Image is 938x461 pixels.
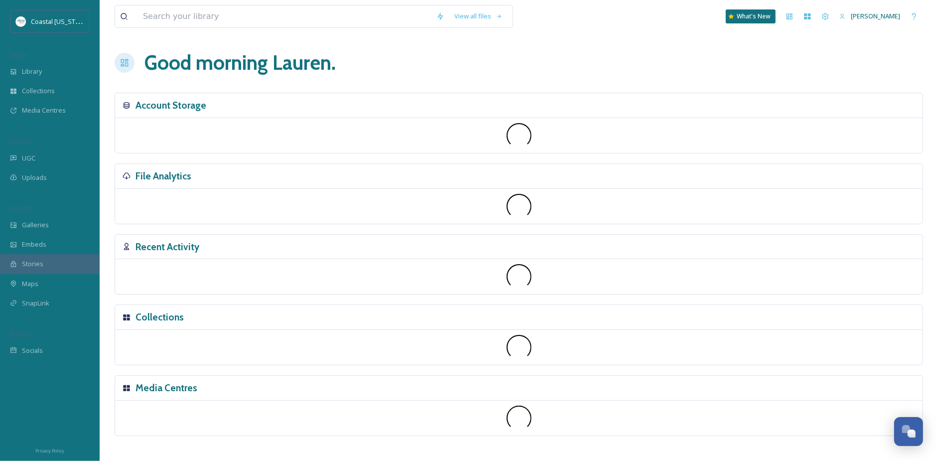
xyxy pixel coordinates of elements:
span: SnapLink [22,299,49,308]
span: Galleries [22,220,49,230]
h3: Recent Activity [135,240,199,254]
h3: File Analytics [135,169,191,183]
span: Maps [22,279,38,289]
h1: Good morning Lauren . [144,48,336,78]
span: Uploads [22,173,47,182]
span: Privacy Policy [35,448,64,454]
span: Library [22,67,42,76]
h3: Account Storage [135,98,206,113]
h3: Media Centres [135,381,197,395]
input: Search your library [138,5,431,27]
button: Open Chat [894,417,923,446]
img: download%20%281%29.jpeg [16,16,26,26]
span: Coastal [US_STATE] [31,16,88,26]
span: COLLECT [10,138,31,146]
span: SOCIALS [10,330,30,338]
span: Media Centres [22,106,66,115]
a: [PERSON_NAME] [834,6,905,26]
span: [PERSON_NAME] [851,11,900,20]
span: Collections [22,86,55,96]
a: Privacy Policy [35,444,64,456]
a: What's New [726,9,776,23]
h3: Collections [135,310,184,324]
span: WIDGETS [10,205,33,212]
span: Embeds [22,240,46,249]
span: Socials [22,346,43,355]
span: MEDIA [10,51,27,59]
span: Stories [22,259,43,269]
a: View all files [449,6,508,26]
span: UGC [22,154,35,163]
